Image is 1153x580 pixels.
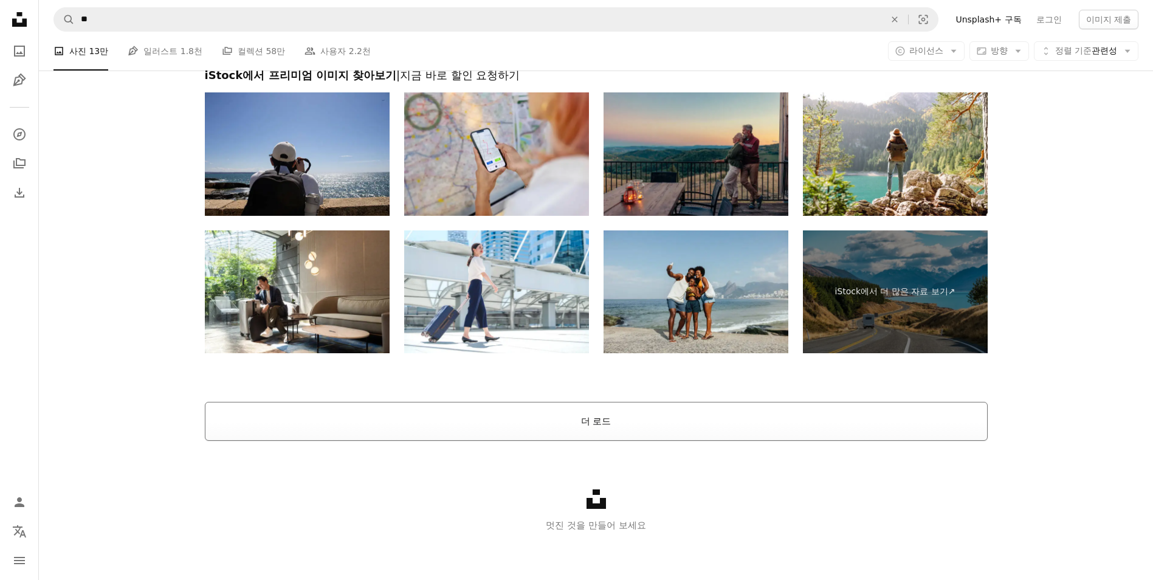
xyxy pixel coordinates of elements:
[803,92,988,216] img: 평화로운 순간을 즐기는 한 여성이 낮에는 울창한 산으로 둘러싸인 멋진 청록색 호수를 바라보며 바위 난간에 앉아 있습니다.
[948,10,1028,29] a: Unsplash+ 구독
[404,230,589,354] img: 비즈니스 성인 아시아 여성은 하루에 역 플랫폼에서 작업과 여행에 대한 수하물을 걷고 있습니다.
[305,32,371,71] a: 사용자 2.2천
[205,92,390,216] img: 등을 돌린 남자가 화창한 날 지중해의 수평선을 촬영하고 있습니다.
[205,230,390,354] img: 공항 라운지에서 휴대전화로 여행하는 아시아 사업가
[1055,45,1117,57] span: 관련성
[604,92,788,216] img: 산악 휴양지에서 은퇴한 부부.
[181,44,202,58] span: 1.8천
[1034,41,1138,61] button: 정렬 기준관련성
[205,402,988,441] button: 더 로드
[991,46,1008,55] span: 방향
[7,151,32,176] a: 컬렉션
[7,39,32,63] a: 사진
[909,8,938,31] button: 시각적 검색
[604,230,788,354] img: 리우데자네이루의 이파네마 해변에서 셀카를 찍는 행복한 가족
[266,44,285,58] span: 58만
[7,490,32,514] a: 로그인 / 가입
[1055,46,1092,55] span: 정렬 기준
[7,68,32,92] a: 일러스트
[1029,10,1069,29] a: 로그인
[7,181,32,205] a: 다운로드 내역
[53,7,938,32] form: 사이트 전체에서 이미지 찾기
[222,32,285,71] a: 컬렉션 58만
[7,519,32,544] button: 언어
[7,7,32,34] a: 홈 — Unsplash
[881,8,908,31] button: 삭제
[349,44,371,58] span: 2.2천
[7,548,32,573] button: 메뉴
[909,46,943,55] span: 라이선스
[396,69,520,81] span: | 지금 바로 할인 요청하기
[54,8,75,31] button: Unsplash 검색
[803,230,988,354] a: iStock에서 더 많은 자료 보기↗
[888,41,965,61] button: 라이선스
[39,518,1153,533] p: 멋진 것을 만들어 보세요
[128,32,202,71] a: 일러스트 1.8천
[404,92,589,216] img: 플랫폼에서 기차 네트워크 지도를 보고 있는 휴대 전화를 가진 여성 통근자
[969,41,1029,61] button: 방향
[1079,10,1138,29] button: 이미지 제출
[205,68,988,83] h2: iStock에서 프리미엄 이미지 찾아보기
[7,122,32,147] a: 탐색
